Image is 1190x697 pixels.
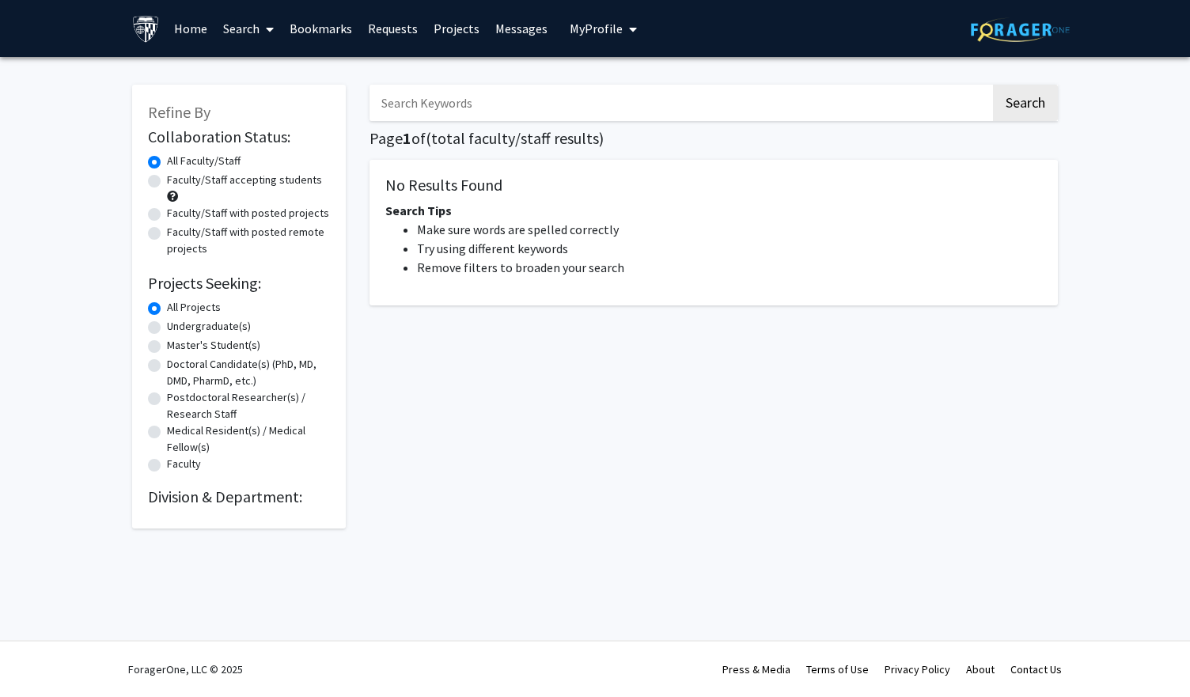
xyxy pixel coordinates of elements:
[166,1,215,56] a: Home
[966,662,995,676] a: About
[167,224,330,257] label: Faculty/Staff with posted remote projects
[1010,662,1062,676] a: Contact Us
[370,85,991,121] input: Search Keywords
[148,127,330,146] h2: Collaboration Status:
[167,172,322,188] label: Faculty/Staff accepting students
[385,176,1042,195] h5: No Results Found
[417,220,1042,239] li: Make sure words are spelled correctly
[370,321,1058,358] nav: Page navigation
[148,487,330,506] h2: Division & Department:
[885,662,950,676] a: Privacy Policy
[417,239,1042,258] li: Try using different keywords
[417,258,1042,277] li: Remove filters to broaden your search
[128,642,243,697] div: ForagerOne, LLC © 2025
[570,21,623,36] span: My Profile
[167,456,201,472] label: Faculty
[167,205,329,222] label: Faculty/Staff with posted projects
[167,337,260,354] label: Master's Student(s)
[282,1,360,56] a: Bookmarks
[167,356,330,389] label: Doctoral Candidate(s) (PhD, MD, DMD, PharmD, etc.)
[370,129,1058,148] h1: Page of ( total faculty/staff results)
[132,15,160,43] img: Johns Hopkins University Logo
[167,299,221,316] label: All Projects
[167,153,241,169] label: All Faculty/Staff
[167,389,330,422] label: Postdoctoral Researcher(s) / Research Staff
[148,274,330,293] h2: Projects Seeking:
[487,1,555,56] a: Messages
[215,1,282,56] a: Search
[806,662,869,676] a: Terms of Use
[385,203,452,218] span: Search Tips
[148,102,210,122] span: Refine By
[971,17,1070,42] img: ForagerOne Logo
[167,422,330,456] label: Medical Resident(s) / Medical Fellow(s)
[167,318,251,335] label: Undergraduate(s)
[993,85,1058,121] button: Search
[360,1,426,56] a: Requests
[426,1,487,56] a: Projects
[722,662,790,676] a: Press & Media
[403,128,411,148] span: 1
